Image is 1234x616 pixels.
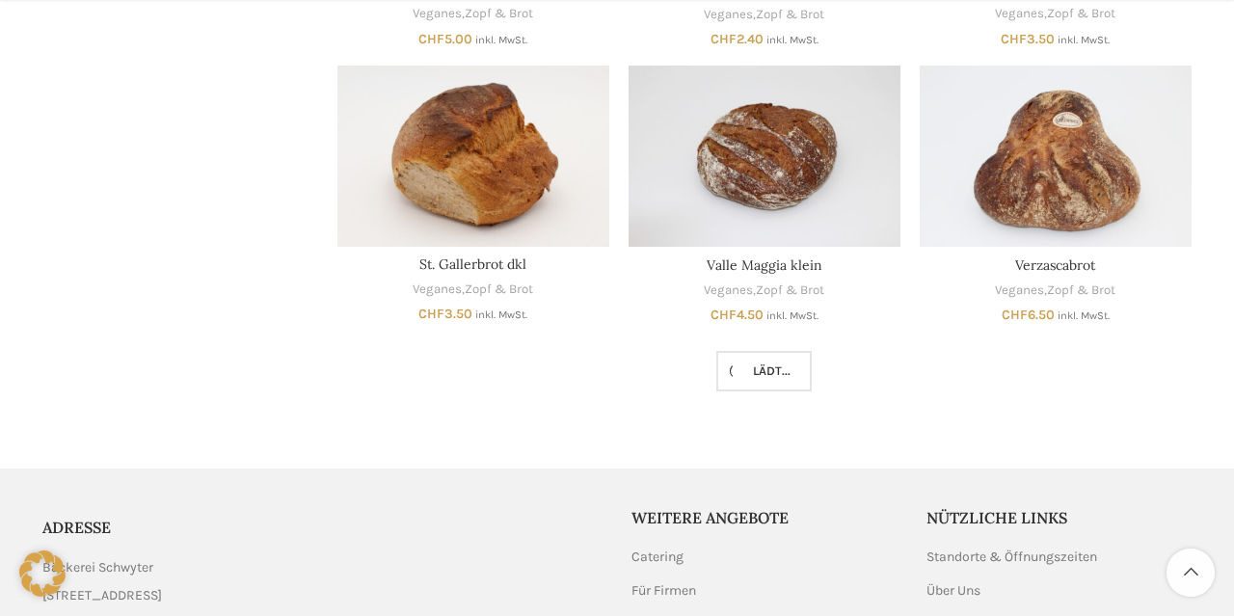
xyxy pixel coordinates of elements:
[1001,31,1055,47] bdi: 3.50
[337,281,609,299] div: ,
[418,31,472,47] bdi: 5.00
[920,5,1192,23] div: ,
[631,507,898,528] h5: Weitere Angebote
[418,306,472,322] bdi: 3.50
[766,309,818,322] small: inkl. MwSt.
[711,31,737,47] span: CHF
[711,31,764,47] bdi: 2.40
[711,307,737,323] span: CHF
[42,518,111,537] span: ADRESSE
[995,5,1044,23] a: Veganes
[711,307,764,323] bdi: 4.50
[475,34,527,46] small: inkl. MwSt.
[475,308,527,321] small: inkl. MwSt.
[413,281,462,299] a: Veganes
[418,306,444,322] span: CHF
[995,281,1044,300] a: Veganes
[631,581,698,601] a: Für Firmen
[337,66,609,247] a: St. Gallerbrot dkl
[1058,309,1110,322] small: inkl. MwSt.
[707,256,822,274] a: Valle Maggia klein
[465,281,533,299] a: Zopf & Brot
[629,6,900,24] div: ,
[704,6,753,24] a: Veganes
[766,34,818,46] small: inkl. MwSt.
[42,557,153,578] span: Bäckerei Schwyter
[1015,256,1095,274] a: Verzascabrot
[413,5,462,23] a: Veganes
[1167,549,1215,597] a: Scroll to top button
[1058,34,1110,46] small: inkl. MwSt.
[1001,31,1027,47] span: CHF
[1047,5,1115,23] a: Zopf & Brot
[1047,281,1115,300] a: Zopf & Brot
[465,5,533,23] a: Zopf & Brot
[629,281,900,300] div: ,
[738,363,791,379] span: Lädt...
[631,548,685,567] a: Catering
[42,585,162,606] span: [STREET_ADDRESS]
[1002,307,1055,323] bdi: 6.50
[920,281,1192,300] div: ,
[418,31,444,47] span: CHF
[629,66,900,247] a: Valle Maggia klein
[926,507,1193,528] h5: Nützliche Links
[756,6,824,24] a: Zopf & Brot
[920,66,1192,247] a: Verzascabrot
[704,281,753,300] a: Veganes
[419,255,526,273] a: St. Gallerbrot dkl
[337,5,609,23] div: ,
[1002,307,1028,323] span: CHF
[926,548,1099,567] a: Standorte & Öffnungszeiten
[926,581,982,601] a: Über Uns
[756,281,824,300] a: Zopf & Brot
